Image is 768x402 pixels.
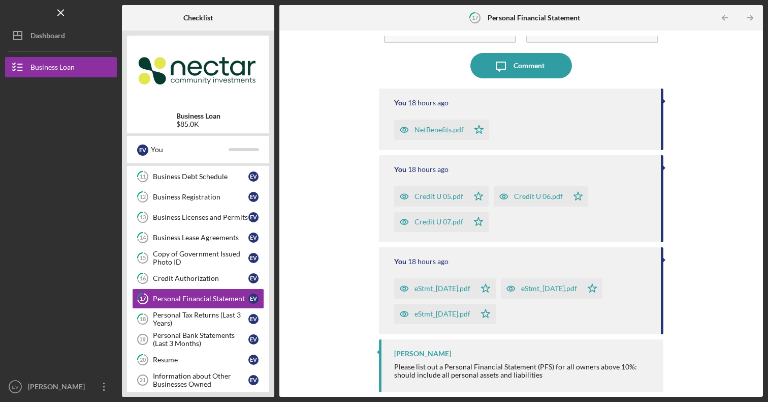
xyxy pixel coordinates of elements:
tspan: 17 [471,14,478,21]
div: E V [248,314,259,324]
div: eStmt_[DATE].pdf [414,284,470,293]
a: 11Business Debt ScheduleEV [132,166,264,187]
button: eStmt_[DATE].pdf [394,304,496,324]
tspan: 14 [140,235,146,241]
tspan: 15 [140,255,146,262]
a: 16Credit AuthorizationEV [132,268,264,289]
tspan: 16 [140,275,146,282]
div: Please list out a Personal Financial Statement (PFS) for all owners above 10%: should include all... [394,363,653,379]
button: NetBenefits.pdf [394,120,489,140]
div: E V [137,145,148,156]
div: NetBenefits.pdf [414,126,464,134]
div: Credit U 06.pdf [514,192,563,200]
a: 12Business RegistrationEV [132,187,264,207]
div: Resume [153,356,248,364]
b: Personal Financial Statement [488,14,580,22]
div: Business Loan [30,57,75,80]
div: Personal Tax Returns (Last 3 Years) [153,311,248,327]
b: Business Loan [176,112,220,120]
div: Comment [514,53,545,78]
div: Personal Bank Statements (Last 3 Months) [153,331,248,348]
img: Product logo [127,41,269,102]
div: You [151,141,229,158]
a: 18Personal Tax Returns (Last 3 Years)EV [132,309,264,329]
a: 20ResumeEV [132,350,264,370]
tspan: 11 [140,174,146,180]
b: Checklist [183,14,213,22]
div: [PERSON_NAME] [25,377,91,399]
tspan: 13 [140,214,146,221]
div: Copy of Government Issued Photo ID [153,250,248,266]
div: E V [248,375,259,385]
div: Credit U 07.pdf [414,218,463,226]
a: 15Copy of Government Issued Photo IDEV [132,248,264,268]
div: E V [248,334,259,344]
button: Credit U 07.pdf [394,212,489,232]
button: EV[PERSON_NAME] [5,377,117,397]
div: E V [248,294,259,304]
button: eStmt_[DATE].pdf [501,278,602,299]
div: Personal Financial Statement [153,295,248,303]
tspan: 19 [139,336,145,342]
div: You [394,99,406,107]
button: eStmt_[DATE].pdf [394,278,496,299]
div: [PERSON_NAME] [394,350,451,358]
div: Credit Authorization [153,274,248,282]
text: EV [12,384,19,390]
a: 19Personal Bank Statements (Last 3 Months)EV [132,329,264,350]
div: E V [248,171,259,182]
div: You [394,165,406,174]
time: 2025-08-18 01:44 [408,165,449,174]
button: Comment [470,53,572,78]
button: Dashboard [5,25,117,46]
tspan: 20 [140,357,146,363]
div: eStmt_[DATE].pdf [521,284,577,293]
tspan: 17 [140,296,146,302]
tspan: 12 [140,194,146,200]
div: E V [248,253,259,263]
div: Credit U 05.pdf [414,192,463,200]
div: Business Licenses and Permits [153,213,248,221]
tspan: 18 [140,316,146,323]
div: E V [248,355,259,365]
a: 17Personal Financial StatementEV [132,289,264,309]
tspan: 21 [140,377,146,383]
button: Business Loan [5,57,117,77]
div: eStmt_[DATE].pdf [414,310,470,318]
time: 2025-08-18 02:04 [408,99,449,107]
div: Dashboard [30,25,65,48]
div: E V [248,192,259,202]
div: Information about Other Businesses Owned [153,372,248,388]
div: Business Debt Schedule [153,173,248,181]
div: Business Lease Agreements [153,234,248,242]
button: Credit U 06.pdf [494,186,588,207]
time: 2025-08-18 01:39 [408,257,449,266]
a: 14Business Lease AgreementsEV [132,227,264,248]
div: E V [248,212,259,222]
div: You [394,257,406,266]
a: 13Business Licenses and PermitsEV [132,207,264,227]
div: $85.0K [176,120,220,128]
div: E V [248,273,259,283]
button: Credit U 05.pdf [394,186,489,207]
div: Business Registration [153,193,248,201]
div: E V [248,233,259,243]
a: 21Information about Other Businesses OwnedEV [132,370,264,390]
